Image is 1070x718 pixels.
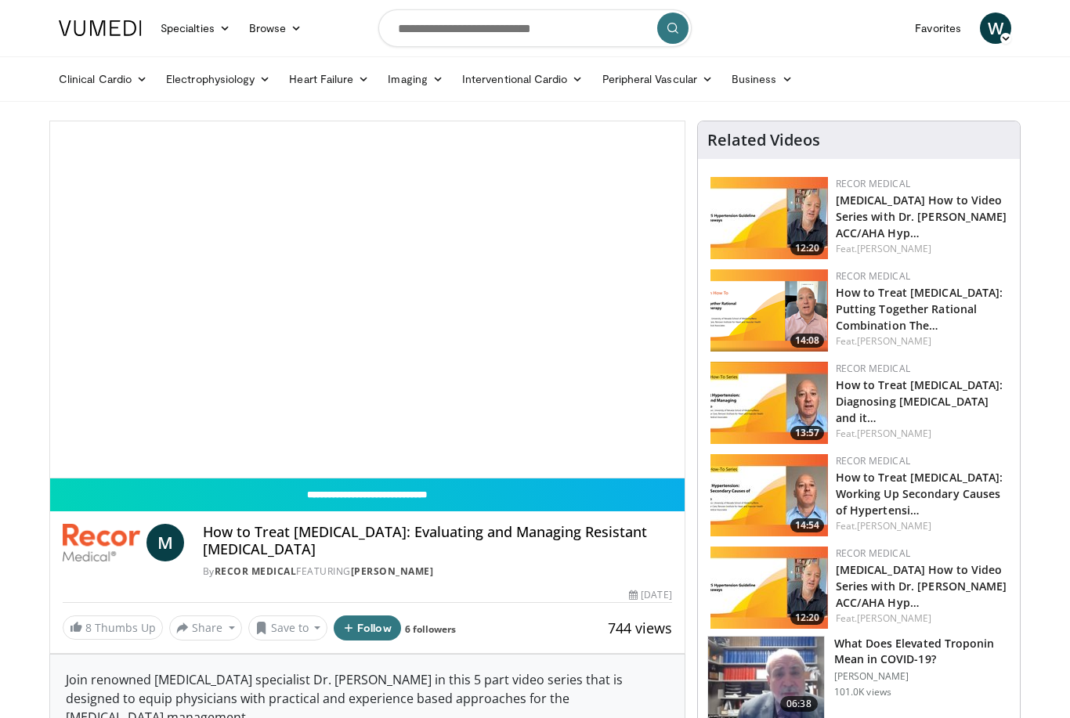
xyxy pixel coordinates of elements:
[836,242,1007,256] div: Feat.
[378,9,692,47] input: Search topics, interventions
[836,269,910,283] a: Recor Medical
[710,177,828,259] a: 12:20
[593,63,722,95] a: Peripheral Vascular
[240,13,312,44] a: Browse
[710,362,828,444] a: 13:57
[248,615,328,640] button: Save to
[280,63,378,95] a: Heart Failure
[608,619,672,637] span: 744 views
[836,562,1007,610] a: [MEDICAL_DATA] How to Video Series with Dr. [PERSON_NAME] ACC/AHA Hyp…
[710,177,828,259] img: ca39d7e0-2dda-4450-bd68-fdac3081aed3.150x105_q85_crop-smart_upscale.jpg
[857,427,931,440] a: [PERSON_NAME]
[710,547,828,629] a: 12:20
[857,242,931,255] a: [PERSON_NAME]
[710,547,828,629] img: ca39d7e0-2dda-4450-bd68-fdac3081aed3.150x105_q85_crop-smart_upscale.jpg
[629,588,671,602] div: [DATE]
[710,269,828,352] a: 14:08
[836,547,910,560] a: Recor Medical
[790,334,824,348] span: 14:08
[857,519,931,532] a: [PERSON_NAME]
[151,13,240,44] a: Specialties
[378,63,453,95] a: Imaging
[334,615,401,640] button: Follow
[836,377,1003,425] a: How to Treat [MEDICAL_DATA]: Diagnosing [MEDICAL_DATA] and it…
[836,454,910,467] a: Recor Medical
[857,612,931,625] a: [PERSON_NAME]
[157,63,280,95] a: Electrophysiology
[836,519,1007,533] div: Feat.
[50,121,685,478] video-js: Video Player
[710,269,828,352] img: aa0c1c4c-505f-4390-be68-90f38cd57539.png.150x105_q85_crop-smart_upscale.png
[790,518,824,532] span: 14:54
[836,177,910,190] a: Recor Medical
[708,637,824,718] img: 98daf78a-1d22-4ebe-927e-10afe95ffd94.150x105_q85_crop-smart_upscale.jpg
[63,524,140,561] img: Recor Medical
[169,615,242,640] button: Share
[85,620,92,635] span: 8
[215,565,297,578] a: Recor Medical
[834,670,1010,683] p: [PERSON_NAME]
[790,241,824,255] span: 12:20
[980,13,1011,44] a: W
[836,193,1007,240] a: [MEDICAL_DATA] How to Video Series with Dr. [PERSON_NAME] ACC/AHA Hyp…
[836,427,1007,441] div: Feat.
[146,524,184,561] a: M
[906,13,971,44] a: Favorites
[836,334,1007,348] div: Feat.
[857,334,931,348] a: [PERSON_NAME]
[405,622,456,636] a: 6 followers
[780,696,818,712] span: 06:38
[49,63,157,95] a: Clinical Cardio
[790,426,824,440] span: 13:57
[351,565,434,578] a: [PERSON_NAME]
[63,615,163,640] a: 8 Thumbs Up
[203,565,672,579] div: By FEATURING
[834,636,1010,667] h3: What Does Elevated Troponin Mean in COVID-19?
[836,362,910,375] a: Recor Medical
[836,285,1003,333] a: How to Treat [MEDICAL_DATA]: Putting Together Rational Combination The…
[790,611,824,625] span: 12:20
[836,612,1007,626] div: Feat.
[710,454,828,536] img: 5ca00d86-64b6-43d7-b219-4fe40f4d8433.jpg.150x105_q85_crop-smart_upscale.jpg
[710,362,828,444] img: 6e35119b-2341-4763-b4bf-2ef279db8784.jpg.150x105_q85_crop-smart_upscale.jpg
[722,63,802,95] a: Business
[707,131,820,150] h4: Related Videos
[203,524,672,557] h4: How to Treat [MEDICAL_DATA]: Evaluating and Managing Resistant [MEDICAL_DATA]
[59,20,142,36] img: VuMedi Logo
[453,63,593,95] a: Interventional Cardio
[710,454,828,536] a: 14:54
[836,470,1003,518] a: How to Treat [MEDICAL_DATA]: Working Up Secondary Causes of Hypertensi…
[834,686,891,698] p: 101.0K views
